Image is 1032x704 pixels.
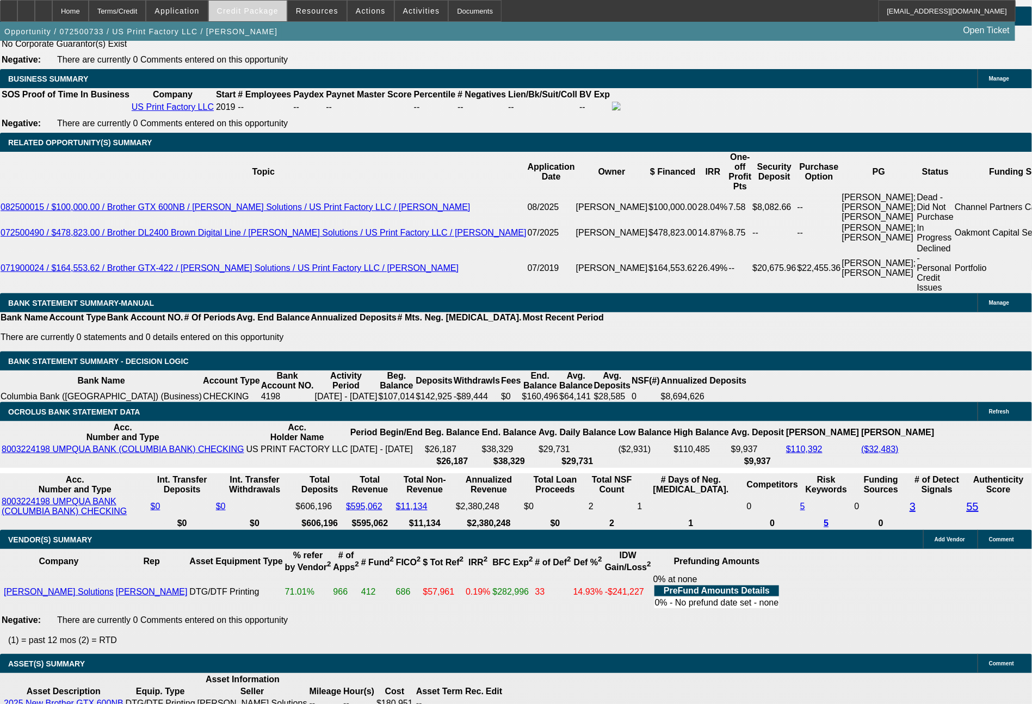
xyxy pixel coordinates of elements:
td: $160,496 [522,391,559,402]
td: 14.93% [573,574,603,610]
a: 5 [824,518,829,528]
sup: 2 [355,560,359,569]
b: BV Exp [579,90,610,99]
span: Credit Package [217,7,279,15]
span: Resources [296,7,338,15]
th: Competitors [746,474,799,495]
th: $2,380,248 [455,518,522,529]
a: $110,392 [786,444,823,454]
b: Asset Term Rec. [416,687,484,696]
b: Seller [240,687,264,696]
a: 8003224198 UMPQUA BANK (COLUMBIA BANK) CHECKING [2,444,244,454]
th: Low Balance [618,422,672,443]
th: $ Financed [648,152,697,192]
span: Comment [989,536,1014,542]
p: (1) = past 12 mos (2) = RTD [8,635,1032,645]
span: There are currently 0 Comments entered on this opportunity [57,55,288,64]
b: IDW Gain/Loss [605,551,651,572]
th: $0 [523,518,587,529]
a: 072500490 / $478,823.00 / Brother DL2400 Brown Digital Line / [PERSON_NAME] Solutions / US Print ... [1,228,527,237]
th: 1 [637,518,745,529]
a: 55 [967,501,979,512]
th: Sum of the Total NSF Count and Total Overdraft Fee Count from Ocrolus [588,474,636,495]
th: Acc. Holder Name [246,422,349,443]
td: $28,585 [594,391,632,402]
div: $8,694,626 [661,392,746,402]
td: $20,675.96 [752,243,796,293]
td: 0 [631,391,660,402]
td: $57,961 [422,574,464,610]
td: 412 [361,574,394,610]
b: BFC Exp [493,558,533,567]
th: High Balance [673,422,730,443]
button: Resources [288,1,347,21]
span: Application [155,7,199,15]
b: # Fund [361,558,394,567]
b: Percentile [414,90,455,99]
a: US Print Factory LLC [132,102,214,112]
td: $9,937 [731,444,784,455]
td: 08/2025 [527,192,576,223]
b: Asset Equipment Type [189,557,282,566]
td: 07/2019 [527,243,576,293]
b: IRR [468,558,487,567]
th: Total Deposits [295,474,345,495]
th: [PERSON_NAME] [861,422,935,443]
th: PG [842,152,917,192]
td: 33 [535,574,572,610]
b: Paydex [293,90,324,99]
th: End. Balance [481,422,537,443]
b: Cost [385,687,405,696]
div: -- [326,102,411,112]
td: [PERSON_NAME]; [PERSON_NAME] [842,223,917,243]
td: [PERSON_NAME] [576,243,648,293]
th: Account Type [48,312,107,323]
td: -- [752,223,796,243]
td: $100,000.00 [648,192,697,223]
b: Negative: [2,119,41,128]
td: DTG/DTF Printing [189,574,283,610]
td: 0 [746,496,799,517]
span: There are currently 0 Comments entered on this opportunity [57,119,288,128]
td: [DATE] - [DATE] [314,391,378,402]
th: Bank Account NO. [107,312,184,323]
th: Authenticity Score [966,474,1031,495]
sup: 2 [390,555,393,564]
td: [PERSON_NAME] [576,223,648,243]
button: Credit Package [209,1,287,21]
td: 2019 [215,101,236,113]
th: Int. Transfer Withdrawals [215,474,294,495]
span: VENDOR(S) SUMMARY [8,535,92,544]
span: BANK STATEMENT SUMMARY-MANUAL [8,299,154,307]
b: % refer by Vendor [285,551,331,572]
p: There are currently 0 statements and 0 details entered on this opportunity [1,332,604,342]
td: -- [797,192,842,223]
a: 3 [910,501,916,512]
td: $164,553.62 [648,243,697,293]
b: Lien/Bk/Suit/Coll [508,90,577,99]
th: Most Recent Period [522,312,604,323]
th: Beg. Balance [424,422,480,443]
td: 0 [854,496,908,517]
span: Add Vendor [935,536,965,542]
th: Avg. Daily Balance [538,422,617,443]
td: $282,996 [492,574,534,610]
th: Annualized Deposits [310,312,397,323]
th: $26,187 [424,456,480,467]
th: Activity Period [314,370,378,391]
b: Prefunding Amounts [674,557,760,566]
th: 0 [746,518,799,529]
th: Period Begin/End [350,422,423,443]
td: 0% - No prefund date set - none [654,597,780,608]
span: Manage [989,76,1009,82]
td: $29,731 [538,444,617,455]
th: Fees [500,370,521,391]
span: Manage [989,300,1009,306]
th: $0 [215,518,294,529]
th: # Days of Neg. [MEDICAL_DATA]. [637,474,745,495]
span: ASSET(S) SUMMARY [8,659,85,668]
td: $0 [523,496,587,517]
td: $0 [500,391,521,402]
td: [PERSON_NAME] [576,192,648,223]
th: Funding Sources [854,474,908,495]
